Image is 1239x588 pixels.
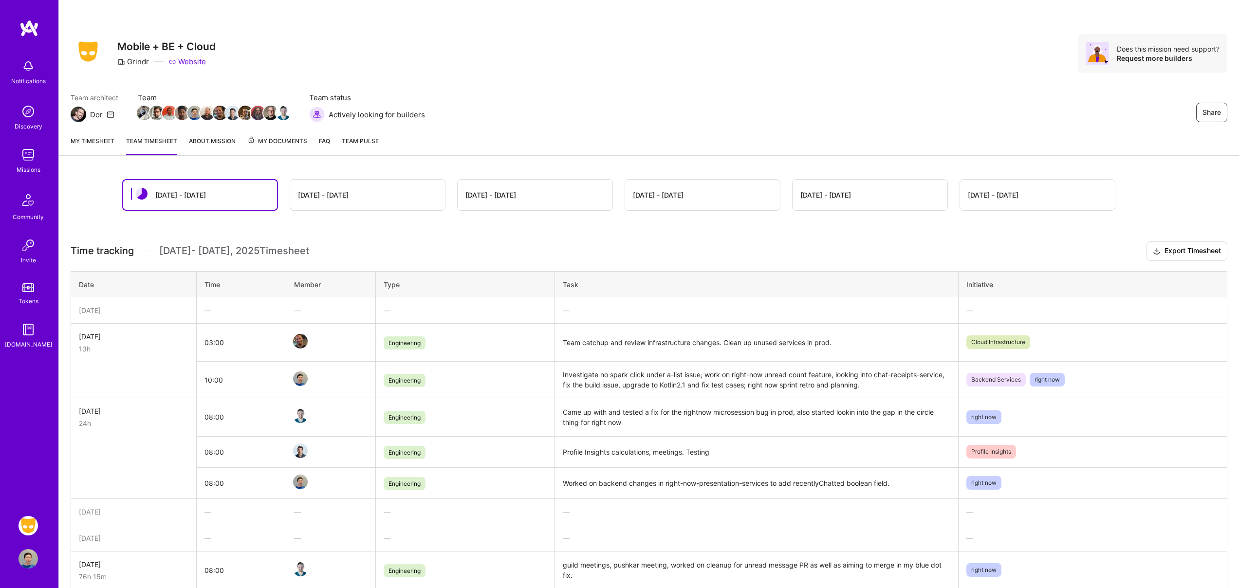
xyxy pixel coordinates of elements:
[465,190,516,200] div: [DATE] - [DATE]
[196,436,286,467] td: 08:00
[19,19,39,37] img: logo
[263,106,278,120] img: Team Member Avatar
[79,305,188,315] div: [DATE]
[294,305,368,315] div: —
[384,477,425,490] span: Engineering
[79,418,188,428] div: 24h
[18,102,38,121] img: discovery
[18,296,38,306] div: Tokens
[293,371,308,386] img: Team Member Avatar
[225,106,240,120] img: Team Member Avatar
[238,106,253,120] img: Team Member Avatar
[251,106,265,120] img: Team Member Avatar
[239,105,252,121] a: Team Member Avatar
[196,271,286,297] th: Time
[126,136,177,155] a: Team timesheet
[176,105,188,121] a: Team Member Avatar
[188,105,201,121] a: Team Member Avatar
[163,105,176,121] a: Team Member Avatar
[15,121,42,131] div: Discovery
[155,190,206,200] div: [DATE] - [DATE]
[16,516,40,535] a: Grindr: Mobile + BE + Cloud
[555,436,958,467] td: Profile Insights calculations, meetings. Testing
[294,561,307,577] a: Team Member Avatar
[79,344,188,354] div: 13h
[196,398,286,437] td: 08:00
[71,245,134,257] span: Time tracking
[294,442,307,459] a: Team Member Avatar
[294,507,368,517] div: —
[71,271,197,297] th: Date
[18,236,38,255] img: Invite
[966,305,1219,315] div: —
[384,446,425,459] span: Engineering
[90,110,103,120] div: Dor
[21,255,36,265] div: Invite
[107,110,114,118] i: icon Mail
[196,362,286,398] td: 10:00
[159,245,309,257] span: [DATE] - [DATE] , 2025 Timesheet
[1030,373,1065,386] span: right now
[201,105,214,121] a: Team Member Avatar
[117,56,149,67] div: Grindr
[384,305,547,315] div: —
[18,516,38,535] img: Grindr: Mobile + BE + Cloud
[214,105,226,121] a: Team Member Avatar
[204,305,278,315] div: —
[79,331,188,342] div: [DATE]
[342,136,379,155] a: Team Pulse
[71,107,86,122] img: Team Architect
[293,334,308,349] img: Team Member Avatar
[1147,241,1227,261] button: Export Timesheet
[384,374,425,387] span: Engineering
[966,533,1219,543] div: —
[18,549,38,569] img: User Avatar
[277,105,290,121] a: Team Member Avatar
[137,106,151,120] img: Team Member Avatar
[319,136,330,155] a: FAQ
[247,136,307,155] a: My Documents
[117,40,216,53] h3: Mobile + BE + Cloud
[384,411,425,424] span: Engineering
[966,563,1001,577] span: right now
[17,165,40,175] div: Missions
[150,105,163,121] a: Team Member Avatar
[22,283,34,292] img: tokens
[79,571,188,582] div: 76h 15m
[1117,54,1220,63] div: Request more builders
[204,533,278,543] div: —
[309,92,425,103] span: Team status
[17,188,40,212] img: Community
[18,56,38,76] img: bell
[375,271,555,297] th: Type
[79,559,188,570] div: [DATE]
[294,474,307,490] a: Team Member Avatar
[187,106,202,120] img: Team Member Avatar
[138,92,290,103] span: Team
[966,335,1030,349] span: Cloud Infrastructure
[117,58,125,66] i: icon CompanyGray
[79,507,188,517] div: [DATE]
[555,398,958,437] td: Came up with and tested a fix for the rightnow microsession bug in prod, also started lookin into...
[5,339,52,349] div: [DOMAIN_NAME]
[138,105,150,121] a: Team Member Avatar
[294,533,368,543] div: —
[213,106,227,120] img: Team Member Avatar
[149,106,164,120] img: Team Member Avatar
[966,476,1001,490] span: right now
[1196,103,1227,122] button: Share
[13,212,44,222] div: Community
[966,410,1001,424] span: right now
[204,507,278,517] div: —
[968,190,1018,200] div: [DATE] - [DATE]
[633,190,684,200] div: [DATE] - [DATE]
[555,362,958,398] td: Investigate no spark click under a-list issue; work on right-now unread count feature, looking in...
[958,271,1227,297] th: Initiative
[384,336,425,349] span: Engineering
[136,188,148,200] img: status icon
[293,443,308,458] img: Team Member Avatar
[966,373,1026,386] span: Backend Services
[384,564,425,577] span: Engineering
[563,533,950,543] div: —
[294,333,307,349] a: Team Member Avatar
